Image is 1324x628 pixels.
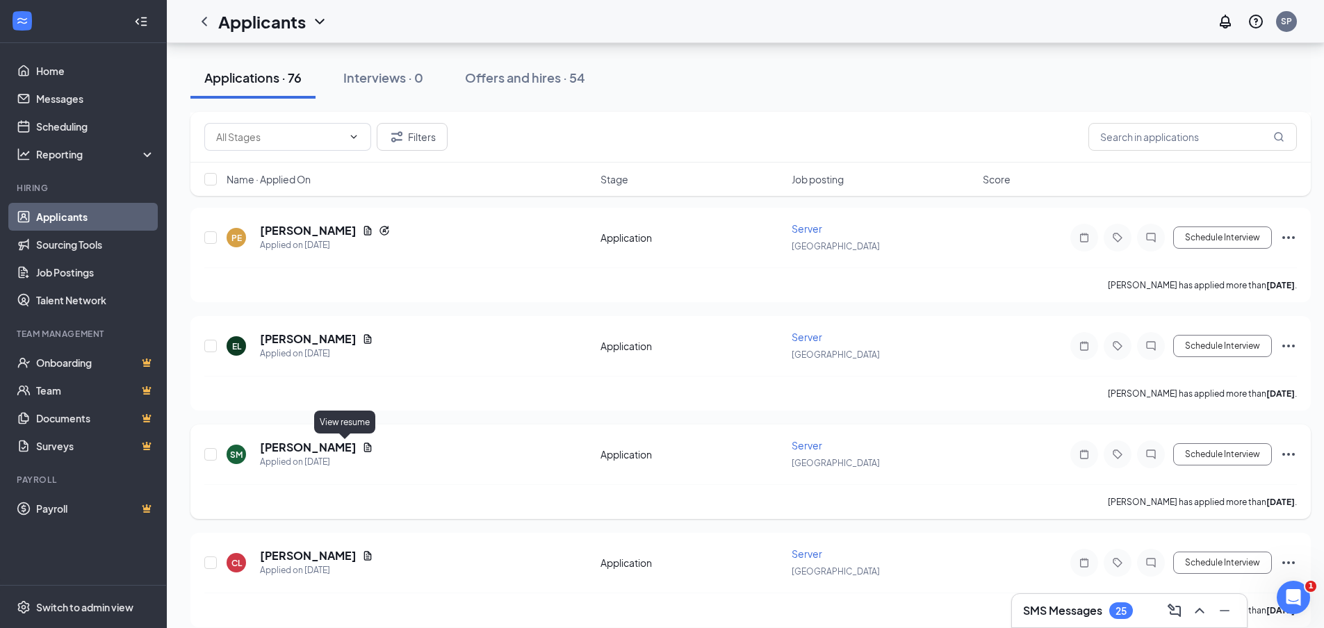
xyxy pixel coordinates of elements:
[1108,388,1297,399] p: [PERSON_NAME] has applied more than .
[792,331,822,343] span: Server
[792,349,880,360] span: [GEOGRAPHIC_DATA]
[1217,13,1234,30] svg: Notifications
[196,13,213,30] svg: ChevronLeft
[260,455,373,469] div: Applied on [DATE]
[17,182,152,194] div: Hiring
[1305,581,1316,592] span: 1
[792,241,880,251] span: [GEOGRAPHIC_DATA]
[348,131,359,142] svg: ChevronDown
[362,550,373,561] svg: Document
[792,566,880,577] span: [GEOGRAPHIC_DATA]
[36,377,155,404] a: TeamCrown
[1188,600,1211,622] button: ChevronUp
[362,225,373,236] svg: Document
[362,442,373,453] svg: Document
[231,232,242,244] div: PE
[1076,557,1093,568] svg: Note
[1280,554,1297,571] svg: Ellipses
[260,440,357,455] h5: [PERSON_NAME]
[36,349,155,377] a: OnboardingCrown
[36,57,155,85] a: Home
[1281,15,1292,27] div: SP
[600,172,628,186] span: Stage
[600,447,783,461] div: Application
[1109,557,1126,568] svg: Tag
[983,172,1011,186] span: Score
[1143,340,1159,352] svg: ChatInactive
[227,172,311,186] span: Name · Applied On
[1266,605,1295,615] b: [DATE]
[600,339,783,353] div: Application
[36,600,133,614] div: Switch to admin view
[600,231,783,245] div: Application
[231,557,242,569] div: CL
[36,113,155,140] a: Scheduling
[36,85,155,113] a: Messages
[377,123,448,151] button: Filter Filters
[17,328,152,340] div: Team Management
[36,495,155,522] a: PayrollCrown
[792,439,822,452] span: Server
[1173,443,1272,465] button: Schedule Interview
[1023,603,1102,618] h3: SMS Messages
[1109,449,1126,460] svg: Tag
[134,15,148,28] svg: Collapse
[230,449,243,461] div: SM
[1143,232,1159,243] svg: ChatInactive
[1266,388,1295,399] b: [DATE]
[1277,581,1310,614] iframe: Intercom live chat
[1191,602,1208,619] svg: ChevronUp
[1280,229,1297,246] svg: Ellipses
[260,223,357,238] h5: [PERSON_NAME]
[260,238,390,252] div: Applied on [DATE]
[36,203,155,231] a: Applicants
[1143,557,1159,568] svg: ChatInactive
[1076,340,1093,352] svg: Note
[1163,600,1186,622] button: ComposeMessage
[36,258,155,286] a: Job Postings
[36,147,156,161] div: Reporting
[1273,131,1284,142] svg: MagnifyingGlass
[260,347,373,361] div: Applied on [DATE]
[1173,226,1272,249] button: Schedule Interview
[1088,123,1297,151] input: Search in applications
[36,231,155,258] a: Sourcing Tools
[1076,449,1093,460] svg: Note
[204,69,302,86] div: Applications · 76
[1280,446,1297,463] svg: Ellipses
[36,286,155,314] a: Talent Network
[362,333,373,345] svg: Document
[389,129,405,145] svg: Filter
[314,411,375,433] div: View resume
[379,225,390,236] svg: Reapply
[1280,338,1297,354] svg: Ellipses
[792,458,880,468] span: [GEOGRAPHIC_DATA]
[1166,602,1183,619] svg: ComposeMessage
[1266,497,1295,507] b: [DATE]
[600,556,783,570] div: Application
[17,474,152,486] div: Payroll
[1143,449,1159,460] svg: ChatInactive
[1109,232,1126,243] svg: Tag
[1108,496,1297,508] p: [PERSON_NAME] has applied more than .
[36,404,155,432] a: DocumentsCrown
[465,69,585,86] div: Offers and hires · 54
[17,600,31,614] svg: Settings
[1266,280,1295,290] b: [DATE]
[792,172,844,186] span: Job posting
[260,331,357,347] h5: [PERSON_NAME]
[17,147,31,161] svg: Analysis
[216,129,343,144] input: All Stages
[343,69,423,86] div: Interviews · 0
[260,548,357,563] h5: [PERSON_NAME]
[1108,279,1297,291] p: [PERSON_NAME] has applied more than .
[1173,335,1272,357] button: Schedule Interview
[232,340,241,352] div: EL
[260,563,373,577] div: Applied on [DATE]
[1076,232,1093,243] svg: Note
[792,222,822,235] span: Server
[1248,13,1264,30] svg: QuestionInfo
[792,547,822,560] span: Server
[1216,602,1233,619] svg: Minimize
